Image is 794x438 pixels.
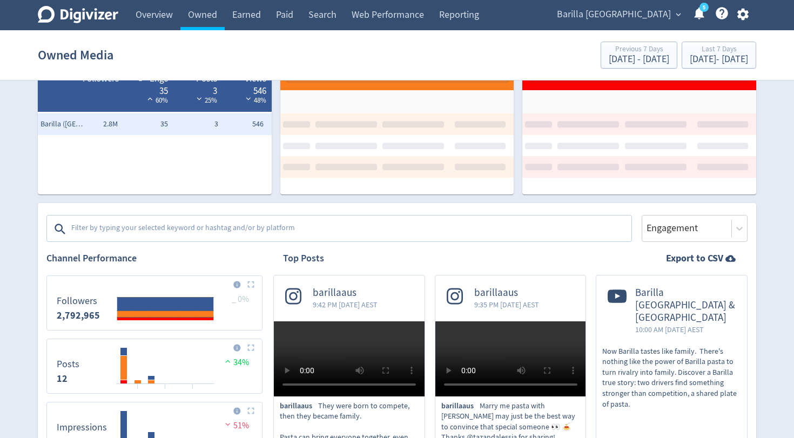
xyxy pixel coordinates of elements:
img: negative-performance.svg [223,420,233,428]
img: positive-performance.svg [223,357,233,365]
div: Previous 7 Days [609,45,669,55]
h2: Top Posts [283,252,324,265]
h2: Channel Performance [46,252,263,265]
span: turn rivalry into family. Discover a Barilla [602,367,733,377]
text: 06/09 [159,388,172,395]
img: negative-performance-white.svg [194,95,205,103]
h1: Owned Media [38,38,113,72]
table: customized table [38,38,272,194]
button: Previous 7 Days[DATE] - [DATE] [601,42,677,69]
span: of pasta. [602,399,630,409]
span: 34% [223,357,249,368]
span: 51% [223,420,249,431]
img: negative-performance-white.svg [243,95,254,103]
button: Last 7 Days[DATE]- [DATE] [682,42,756,69]
span: barillaaus [280,401,318,412]
span: _ 0% [232,294,249,305]
span: 48% [243,96,266,105]
button: Barilla [GEOGRAPHIC_DATA] [553,6,684,23]
td: 2.8M [70,113,120,135]
span: barillaaus [441,401,480,412]
svg: Followers 0 [51,280,258,326]
span: nothing like the power of Barilla pasta to [602,356,734,366]
text: 08/09 [186,388,199,395]
text: 5 [703,4,705,11]
span: true story: two drivers find something [602,378,724,387]
table: customized table [280,38,514,194]
span: Barilla (AU, NZ) [41,119,84,130]
td: 3 [171,113,221,135]
span: Barilla [GEOGRAPHIC_DATA] & [GEOGRAPHIC_DATA] [635,287,736,324]
span: 10:00 AM [DATE] AEST [635,324,736,335]
text: 04/09 [131,388,144,395]
img: positive-performance-white.svg [145,95,156,103]
span: Now Barilla tastes like family. There's [602,346,723,356]
svg: Posts 12 [51,343,258,389]
span: 9:35 PM [DATE] AEST [474,299,539,310]
dt: Posts [57,358,79,370]
div: [DATE] - [DATE] [609,55,669,64]
img: Placeholder [247,407,254,414]
table: customized table [522,38,756,194]
div: 3 [179,85,217,93]
dt: Impressions [57,421,107,434]
div: 35 [130,85,168,93]
dt: Followers [57,295,100,307]
span: Barilla [GEOGRAPHIC_DATA] [557,6,671,23]
div: [DATE] - [DATE] [690,55,748,64]
span: stronger than competition, a shared plate [602,388,737,398]
strong: 2,792,965 [57,309,100,322]
img: Placeholder [247,344,254,351]
span: barillaaus [313,287,378,299]
span: 9:42 PM [DATE] AEST [313,299,378,310]
td: 35 [120,113,171,135]
span: expand_more [674,10,683,19]
img: Placeholder [247,281,254,288]
div: 546 [228,85,266,93]
span: 60% [145,96,168,105]
strong: Export to CSV [666,252,723,265]
strong: 12 [57,372,68,385]
div: Last 7 Days [690,45,748,55]
span: barillaaus [474,287,539,299]
span: 25% [194,96,217,105]
td: 546 [221,113,271,135]
a: 5 [699,3,709,12]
